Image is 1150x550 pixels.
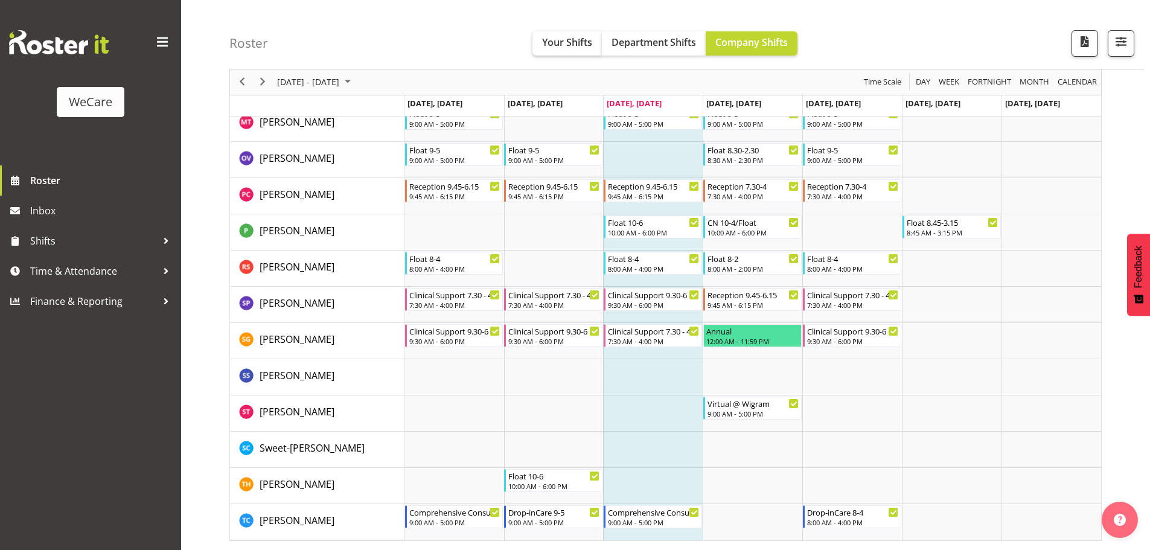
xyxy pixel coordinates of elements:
span: calendar [1056,75,1098,90]
span: [PERSON_NAME] [260,333,334,346]
div: Clinical Support 7.30 - 4 [508,289,599,301]
div: Float 9-5 [409,144,500,156]
span: [DATE], [DATE] [806,98,861,109]
div: Sabnam Pun"s event - Clinical Support 9.30-6 Begin From Wednesday, October 1, 2025 at 9:30:00 AM ... [604,288,702,311]
img: Rosterit website logo [9,30,109,54]
span: Company Shifts [715,36,788,49]
span: [PERSON_NAME] [260,369,334,382]
div: Reception 9.45-6.15 [708,289,799,301]
div: Sabnam Pun"s event - Reception 9.45-6.15 Begin From Thursday, October 2, 2025 at 9:45:00 AM GMT+1... [703,288,802,311]
div: Comprehensive Consult 9-5 [409,506,500,518]
div: Olive Vermazen"s event - Float 9-5 Begin From Tuesday, September 30, 2025 at 9:00:00 AM GMT+13:00... [504,143,602,166]
div: Drop-inCare 8-4 [807,506,898,518]
div: 7:30 AM - 4:00 PM [508,300,599,310]
div: 8:30 AM - 2:30 PM [708,155,799,165]
span: [DATE], [DATE] [607,98,662,109]
div: Sanjita Gurung"s event - Clinical Support 7.30 - 4 Begin From Wednesday, October 1, 2025 at 7:30:... [604,324,702,347]
div: Float 8.30-2.30 [708,144,799,156]
div: Virtual @ Wigram [708,397,799,409]
div: 8:00 AM - 4:00 PM [807,517,898,527]
div: Sabnam Pun"s event - Clinical Support 7.30 - 4 Begin From Monday, September 29, 2025 at 7:30:00 A... [405,288,503,311]
div: 7:30 AM - 4:00 PM [807,191,898,201]
span: [PERSON_NAME] [260,478,334,491]
div: Tillie Hollyer"s event - Float 10-6 Begin From Tuesday, September 30, 2025 at 10:00:00 AM GMT+13:... [504,469,602,492]
div: Clinical Support 7.30 - 4 [608,325,699,337]
div: Penny Clyne-Moffat"s event - Reception 7.30-4 Begin From Thursday, October 2, 2025 at 7:30:00 AM ... [703,179,802,202]
a: [PERSON_NAME] [260,368,334,383]
div: Olive Vermazen"s event - Float 9-5 Begin From Friday, October 3, 2025 at 9:00:00 AM GMT+13:00 End... [803,143,901,166]
div: 9:45 AM - 6:15 PM [508,191,599,201]
div: 7:30 AM - 4:00 PM [708,191,799,201]
div: Clinical Support 9.30-6 [608,289,699,301]
div: Clinical Support 9.30-6 [508,325,599,337]
a: [PERSON_NAME] [260,332,334,347]
button: Month [1056,75,1099,90]
div: 7:30 AM - 4:00 PM [608,336,699,346]
button: Your Shifts [532,31,602,56]
a: [PERSON_NAME] [260,405,334,419]
div: Monique Telford"s event - Float 9-5 Begin From Thursday, October 2, 2025 at 9:00:00 AM GMT+13:00 ... [703,107,802,130]
td: Olive Vermazen resource [230,142,404,178]
span: [PERSON_NAME] [260,188,334,201]
div: previous period [232,69,252,95]
button: Next [255,75,271,90]
span: [PERSON_NAME] [260,514,334,527]
div: Reception 7.30-4 [708,180,799,192]
div: Drop-inCare 9-5 [508,506,599,518]
div: Sabnam Pun"s event - Clinical Support 7.30 - 4 Begin From Tuesday, September 30, 2025 at 7:30:00 ... [504,288,602,311]
div: Annual [706,325,799,337]
a: [PERSON_NAME] [260,187,334,202]
div: Float 8.45-3.15 [907,216,998,228]
div: 9:00 AM - 5:00 PM [508,517,599,527]
div: 8:00 AM - 4:00 PM [608,264,699,273]
div: Rhianne Sharples"s event - Float 8-4 Begin From Monday, September 29, 2025 at 8:00:00 AM GMT+13:0... [405,252,503,275]
div: Torry Cobb"s event - Drop-inCare 8-4 Begin From Friday, October 3, 2025 at 8:00:00 AM GMT+13:00 E... [803,505,901,528]
div: 9:45 AM - 6:15 PM [708,300,799,310]
span: Inbox [30,202,175,220]
h4: Roster [229,36,268,50]
div: next period [252,69,273,95]
span: Time & Attendance [30,262,157,280]
button: Company Shifts [706,31,797,56]
td: Monique Telford resource [230,106,404,142]
div: Reception 9.45-6.15 [409,180,500,192]
div: 8:00 AM - 2:00 PM [708,264,799,273]
td: Tillie Hollyer resource [230,468,404,504]
button: Timeline Week [937,75,962,90]
img: help-xxl-2.png [1114,514,1126,526]
div: Sabnam Pun"s event - Clinical Support 7.30 - 4 Begin From Friday, October 3, 2025 at 7:30:00 AM G... [803,288,901,311]
div: 9:30 AM - 6:00 PM [409,336,500,346]
span: [DATE], [DATE] [407,98,462,109]
button: Department Shifts [602,31,706,56]
div: Comprehensive Consult 9-5 [608,506,699,518]
span: Time Scale [863,75,902,90]
span: Day [915,75,931,90]
div: 9:00 AM - 5:00 PM [409,119,500,129]
div: 10:00 AM - 6:00 PM [708,228,799,237]
div: 9:30 AM - 6:00 PM [807,336,898,346]
div: 9:00 AM - 5:00 PM [708,409,799,418]
td: Pooja Prabhu resource [230,214,404,251]
span: Fortnight [966,75,1012,90]
div: Float 9-5 [508,144,599,156]
div: Clinical Support 9.30-6 [807,325,898,337]
div: Float 8-4 [807,252,898,264]
button: Previous [234,75,251,90]
div: Olive Vermazen"s event - Float 8.30-2.30 Begin From Thursday, October 2, 2025 at 8:30:00 AM GMT+1... [703,143,802,166]
td: Simone Turner resource [230,395,404,432]
div: Penny Clyne-Moffat"s event - Reception 9.45-6.15 Begin From Monday, September 29, 2025 at 9:45:00... [405,179,503,202]
a: [PERSON_NAME] [260,223,334,238]
button: Feedback - Show survey [1127,234,1150,316]
div: Penny Clyne-Moffat"s event - Reception 7.30-4 Begin From Friday, October 3, 2025 at 7:30:00 AM GM... [803,179,901,202]
div: Torry Cobb"s event - Comprehensive Consult 9-5 Begin From Wednesday, October 1, 2025 at 9:00:00 A... [604,505,702,528]
div: 10:00 AM - 6:00 PM [508,481,599,491]
div: 8:45 AM - 3:15 PM [907,228,998,237]
div: Penny Clyne-Moffat"s event - Reception 9.45-6.15 Begin From Tuesday, September 30, 2025 at 9:45:0... [504,179,602,202]
a: Sweet-[PERSON_NAME] [260,441,365,455]
div: 9:00 AM - 5:00 PM [608,119,699,129]
div: 7:30 AM - 4:00 PM [807,300,898,310]
a: [PERSON_NAME] [260,296,334,310]
div: Reception 9.45-6.15 [508,180,599,192]
div: Sanjita Gurung"s event - Clinical Support 9.30-6 Begin From Monday, September 29, 2025 at 9:30:00... [405,324,503,347]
